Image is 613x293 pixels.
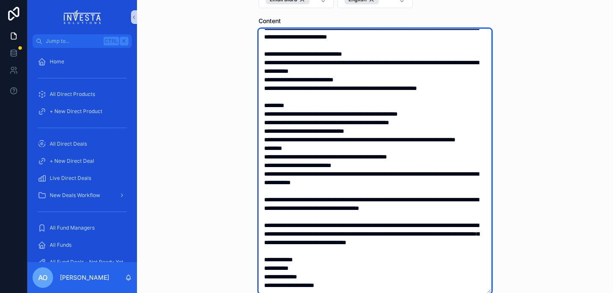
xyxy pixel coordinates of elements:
[121,38,128,45] span: K
[50,108,102,115] span: + New Direct Product
[50,192,100,199] span: New Deals Workflow
[50,175,91,182] span: Live Direct Deals
[50,91,95,98] span: All Direct Products
[104,37,119,45] span: Ctrl
[33,254,132,270] a: All Fund Deals - Not Ready Yet
[33,54,132,69] a: Home
[50,58,64,65] span: Home
[60,273,109,282] p: [PERSON_NAME]
[33,104,132,119] a: + New Direct Product
[259,17,281,24] span: Content
[27,48,137,262] div: scrollable content
[33,237,132,253] a: All Funds
[33,136,132,152] a: All Direct Deals
[33,153,132,169] a: + New Direct Deal
[46,38,100,45] span: Jump to...
[33,188,132,203] a: New Deals Workflow
[50,141,87,147] span: All Direct Deals
[33,220,132,236] a: All Fund Managers
[33,87,132,102] a: All Direct Products
[64,10,101,24] img: App logo
[38,272,48,283] span: AO
[50,259,123,266] span: All Fund Deals - Not Ready Yet
[33,170,132,186] a: Live Direct Deals
[33,34,132,48] button: Jump to...CtrlK
[50,242,71,248] span: All Funds
[50,158,94,164] span: + New Direct Deal
[50,224,95,231] span: All Fund Managers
